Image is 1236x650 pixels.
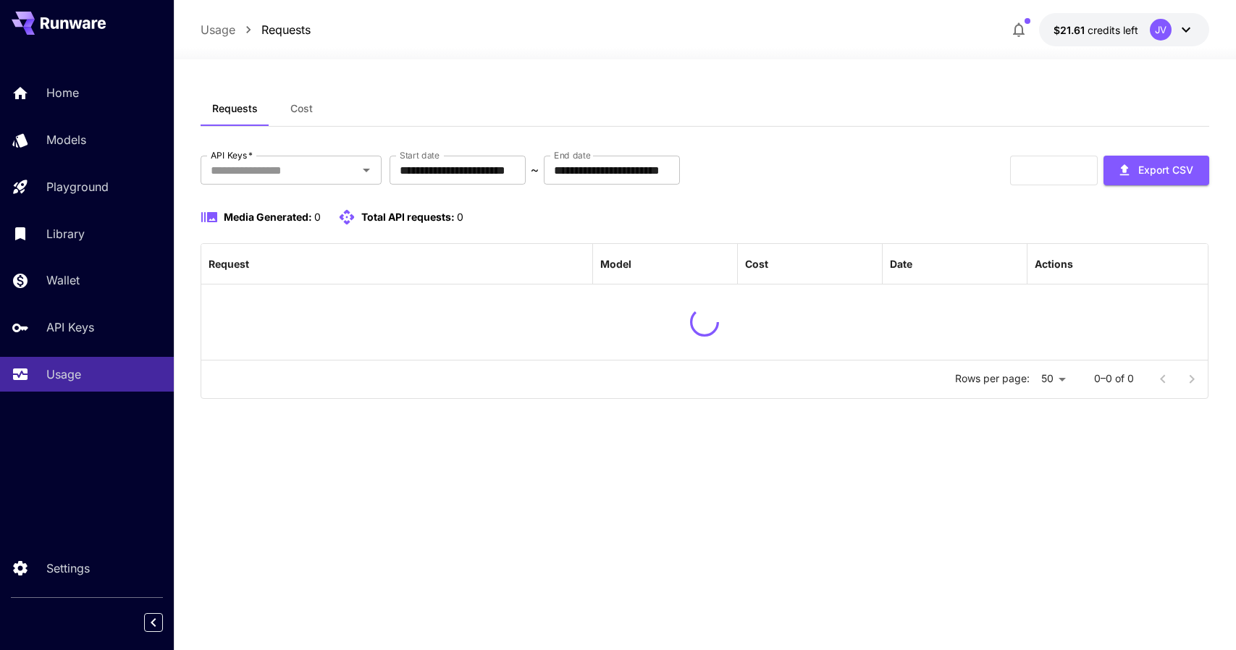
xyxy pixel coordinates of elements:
p: ~ [531,161,539,179]
button: Collapse sidebar [144,613,163,632]
label: End date [554,149,590,161]
p: Wallet [46,271,80,289]
span: 0 [457,211,463,223]
button: Export CSV [1103,156,1209,185]
button: Open [356,160,377,180]
span: Media Generated: [224,211,312,223]
p: Playground [46,178,109,195]
button: $21.6144JV [1039,13,1209,46]
div: Model [600,258,631,270]
div: $21.6144 [1054,22,1138,38]
p: Usage [46,366,81,383]
span: 0 [314,211,321,223]
span: Cost [290,102,313,115]
p: API Keys [46,318,94,336]
label: API Keys [211,149,253,161]
label: Start date [400,149,440,161]
p: Home [46,84,79,101]
p: 0–0 of 0 [1094,371,1134,386]
a: Requests [261,21,311,38]
span: Requests [212,102,258,115]
a: Usage [201,21,235,38]
div: Request [209,258,249,270]
div: Date [890,258,912,270]
span: credits left [1088,24,1138,36]
p: Settings [46,560,90,577]
p: Models [46,131,86,148]
div: JV [1150,19,1172,41]
div: Cost [745,258,768,270]
span: $21.61 [1054,24,1088,36]
span: Total API requests: [361,211,455,223]
div: 50 [1035,368,1071,389]
p: Library [46,225,85,242]
div: Actions [1035,258,1073,270]
nav: breadcrumb [201,21,311,38]
div: Collapse sidebar [155,609,174,636]
p: Rows per page: [955,371,1030,386]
